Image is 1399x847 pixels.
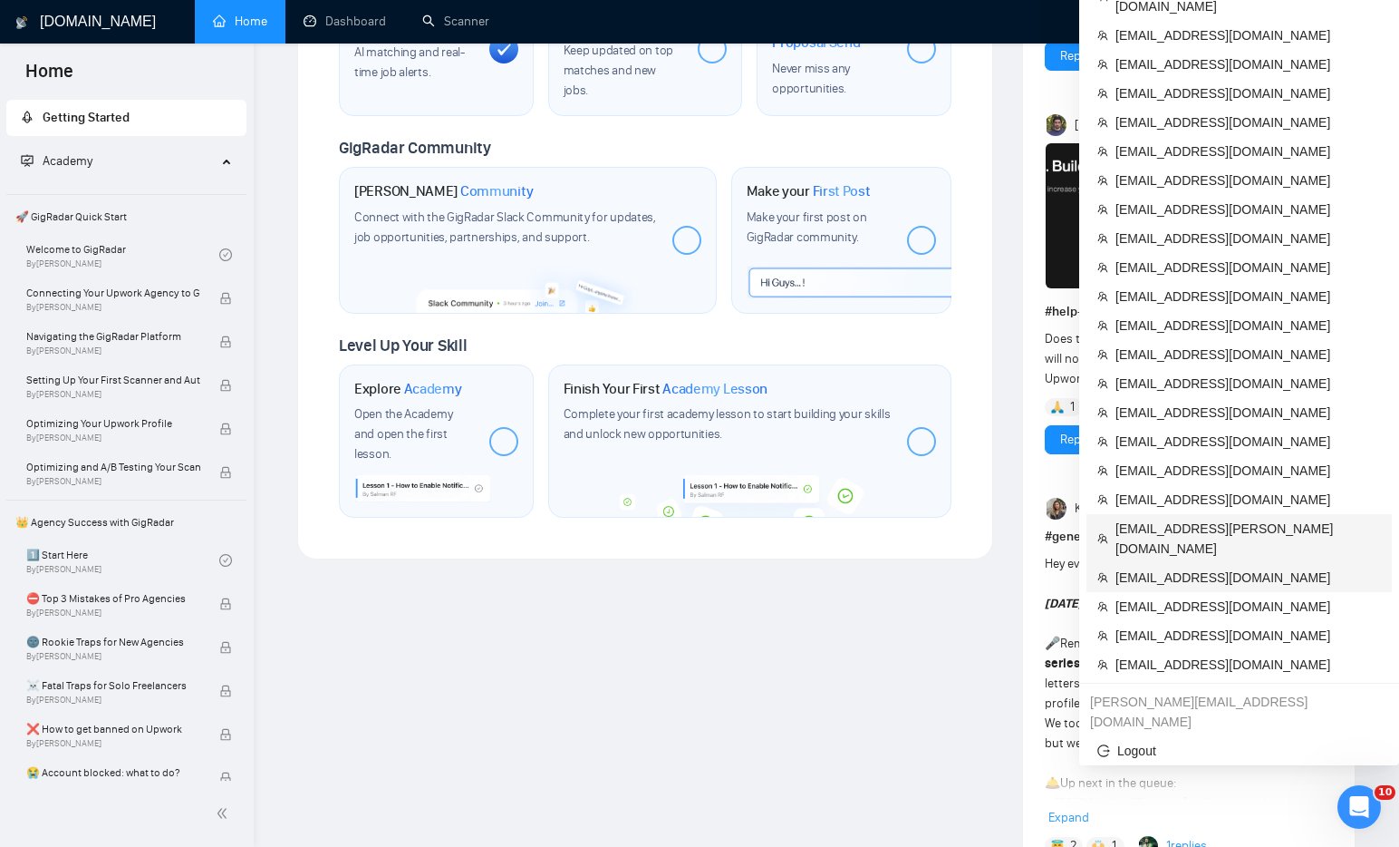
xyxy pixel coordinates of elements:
a: searchScanner [422,14,489,29]
span: By [PERSON_NAME] [26,738,200,749]
span: [EMAIL_ADDRESS][DOMAIN_NAME] [1115,403,1381,423]
span: team [1097,533,1108,544]
a: Reply [1060,430,1089,450]
span: lock [219,598,232,610]
span: team [1097,291,1108,302]
span: team [1097,320,1108,331]
span: Navigating the GigRadar Platform [26,327,200,346]
strong: [DATE] PRACTICUM [1045,596,1153,611]
span: [EMAIL_ADDRESS][DOMAIN_NAME] [1115,112,1381,132]
button: Reply [1045,425,1105,454]
span: team [1097,572,1108,583]
span: [EMAIL_ADDRESS][DOMAIN_NAME] [1115,54,1381,74]
div: maria@gigradar.io [1079,687,1399,736]
span: 😭 Account blocked: what to do? [26,764,200,782]
span: Enable the scanner for AI matching and real-time job alerts. [354,24,471,80]
span: lock [219,292,232,305]
a: Welcome to GigRadarBy[PERSON_NAME] [26,235,219,275]
li: Getting Started [6,100,246,136]
span: team [1097,233,1108,244]
span: [EMAIL_ADDRESS][DOMAIN_NAME] [1115,200,1381,219]
span: By [PERSON_NAME] [26,346,200,356]
span: Level Up Your Skill [339,336,467,355]
span: team [1097,88,1108,99]
span: ⛔ Top 3 Mistakes of Pro Agencies [26,589,200,608]
em: is live now [1045,596,1209,611]
span: lock [219,641,232,654]
a: dashboardDashboard [304,14,386,29]
img: Korlan [1047,498,1068,520]
span: [EMAIL_ADDRESS][DOMAIN_NAME] [1115,345,1381,365]
span: [EMAIL_ADDRESS][DOMAIN_NAME] [1115,655,1381,675]
span: Setting Up Your First Scanner and Auto-Bidder [26,371,200,389]
div: Does the verification badge mean that I will not experience a skill check call by Upwork? Or it c... [1045,329,1275,389]
span: lock [219,466,232,479]
span: team [1097,146,1108,157]
h1: # general [1045,527,1333,547]
img: logo [15,8,28,37]
span: [EMAIL_ADDRESS][DOMAIN_NAME] [1115,25,1381,45]
span: double-left [216,804,234,823]
span: 1 [1070,398,1075,416]
button: Reply [1045,42,1105,71]
span: [EMAIL_ADDRESS][DOMAIN_NAME] [1115,83,1381,103]
span: check-circle [219,554,232,567]
span: 🎤 [1045,636,1060,651]
span: team [1097,349,1108,360]
span: team [1097,378,1108,389]
strong: wants feedback on his profile [1045,795,1273,831]
span: [EMAIL_ADDRESS][DOMAIN_NAME] [1115,490,1381,510]
span: GigRadar Community [339,138,491,158]
span: Make your first post on GigRadar community. [747,209,867,245]
span: Never miss any opportunities. [772,61,850,96]
span: team [1097,659,1108,670]
span: Community [460,182,534,200]
span: Optimizing Your Upwork Profile [26,414,200,433]
a: 1️⃣ Start HereBy[PERSON_NAME] [26,540,219,580]
span: check-circle [219,248,232,261]
h1: [PERSON_NAME] [354,182,534,200]
span: By [PERSON_NAME] [26,433,200,443]
span: Connecting Your Upwork Agency to GigRadar [26,284,200,302]
span: [EMAIL_ADDRESS][PERSON_NAME][DOMAIN_NAME] [1115,519,1381,559]
span: By [PERSON_NAME] [26,389,200,400]
span: [EMAIL_ADDRESS][DOMAIN_NAME] [1115,432,1381,452]
iframe: Intercom live chat [1337,785,1381,829]
span: Getting Started [43,110,130,125]
span: 🛎️ [1045,775,1060,791]
span: 👑 Agency Success with GigRadar [8,504,245,540]
span: rocket [21,111,34,123]
span: Academy [21,153,92,169]
span: By [PERSON_NAME] [26,695,200,706]
span: Open the Academy and open the first lesson. [354,406,452,462]
span: team [1097,175,1108,186]
h1: Explore [354,380,462,398]
span: team [1097,204,1108,215]
img: Toby Fox-Mason [1047,114,1068,136]
span: lock [219,728,232,741]
h1: Finish Your First [564,380,767,398]
span: [EMAIL_ADDRESS][DOMAIN_NAME] [1115,374,1381,394]
span: lock [219,685,232,697]
span: Expand [1048,810,1089,825]
span: team [1097,601,1108,612]
span: Academy [43,153,92,169]
img: F09EZLHMK8X-Screenshot%202025-09-16%20at%205.00.41%E2%80%AFpm.png [1046,143,1263,288]
span: Complete your first academy lesson to start building your skills and unlock new opportunities. [564,406,891,442]
img: slackcommunity-bg.png [416,258,642,313]
span: fund-projection-screen [21,154,34,167]
h1: Make your [747,182,871,200]
span: team [1097,436,1108,447]
span: team [1097,262,1108,273]
span: [EMAIL_ADDRESS][DOMAIN_NAME] [1115,461,1381,481]
span: Connect with the GigRadar Slack Community for updates, job opportunities, partnerships, and support. [354,209,656,245]
span: Academy Lesson [662,380,767,398]
span: team [1097,407,1108,418]
span: [EMAIL_ADDRESS][DOMAIN_NAME] [1115,258,1381,277]
span: [EMAIL_ADDRESS][DOMAIN_NAME] [1115,141,1381,161]
span: [EMAIL_ADDRESS][DOMAIN_NAME] [1115,287,1381,307]
span: lock [219,336,232,348]
span: team [1097,630,1108,641]
span: 🚀 GigRadar Quick Start [8,199,245,235]
span: By [PERSON_NAME] [26,608,200,618]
